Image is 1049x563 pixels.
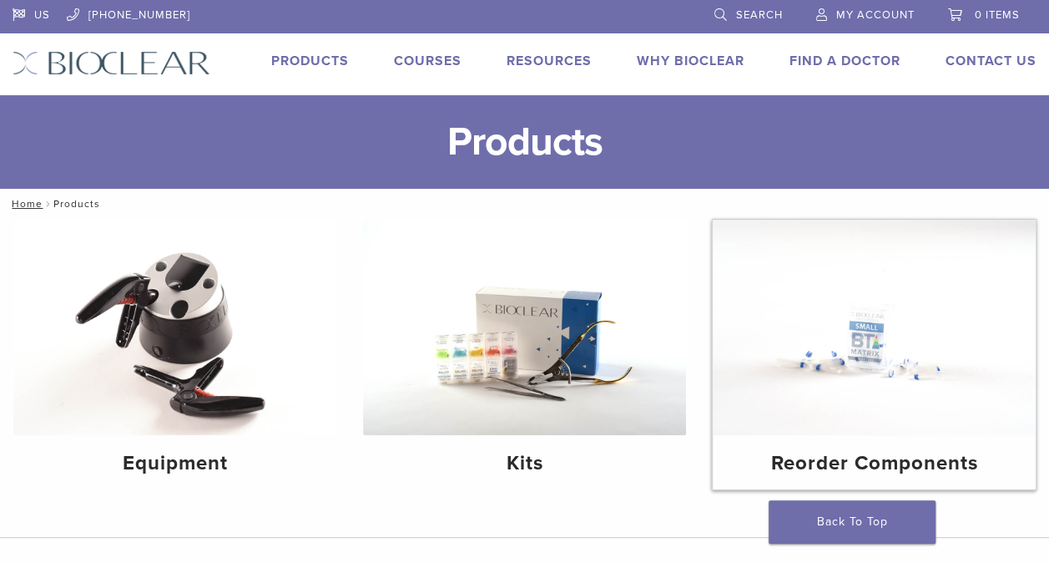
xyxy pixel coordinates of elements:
[736,8,783,22] span: Search
[507,53,592,69] a: Resources
[27,449,323,479] h4: Equipment
[836,8,915,22] span: My Account
[271,53,349,69] a: Products
[713,220,1036,435] img: Reorder Components
[726,449,1022,479] h4: Reorder Components
[376,449,673,479] h4: Kits
[975,8,1020,22] span: 0 items
[637,53,744,69] a: Why Bioclear
[363,220,686,435] img: Kits
[363,220,686,489] a: Kits
[13,51,210,75] img: Bioclear
[789,53,900,69] a: Find A Doctor
[13,220,336,435] img: Equipment
[7,198,43,210] a: Home
[394,53,461,69] a: Courses
[43,200,53,208] span: /
[946,53,1036,69] a: Contact Us
[769,500,936,544] a: Back To Top
[713,220,1036,489] a: Reorder Components
[13,220,336,489] a: Equipment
